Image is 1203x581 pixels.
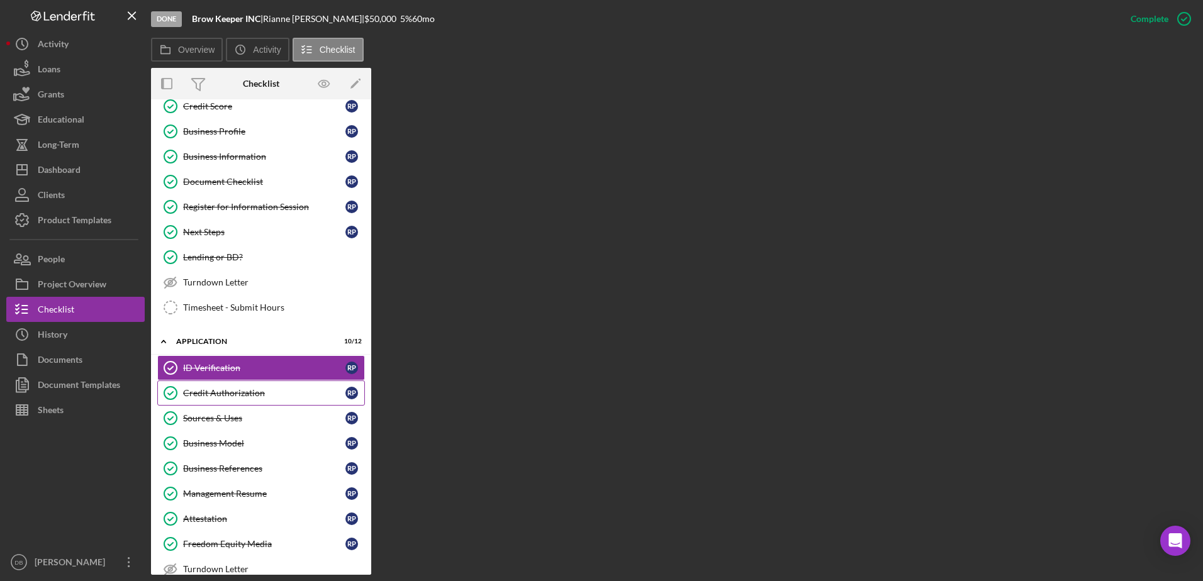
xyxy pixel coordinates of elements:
[38,57,60,85] div: Loans
[31,550,113,578] div: [PERSON_NAME]
[157,456,365,481] a: Business ReferencesRP
[157,531,365,556] a: Freedom Equity MediaRP
[38,272,106,300] div: Project Overview
[157,144,365,169] a: Business InformationRP
[183,463,345,473] div: Business References
[151,11,182,27] div: Done
[157,219,365,245] a: Next StepsRP
[192,13,260,24] b: Brow Keeper INC
[293,38,364,62] button: Checklist
[1160,526,1190,556] div: Open Intercom Messenger
[183,252,364,262] div: Lending or BD?
[6,182,145,207] button: Clients
[38,372,120,401] div: Document Templates
[38,182,65,211] div: Clients
[157,355,365,380] a: ID VerificationRP
[6,31,145,57] a: Activity
[157,119,365,144] a: Business ProfileRP
[157,431,365,456] a: Business ModelRP
[345,387,358,399] div: R P
[345,412,358,424] div: R P
[412,14,435,24] div: 60 mo
[183,514,345,524] div: Attestation
[183,413,345,423] div: Sources & Uses
[183,564,364,574] div: Turndown Letter
[38,82,64,110] div: Grants
[157,380,365,406] a: Credit AuthorizationRP
[14,559,23,566] text: DB
[6,132,145,157] button: Long-Term
[183,539,345,549] div: Freedom Equity Media
[38,397,64,426] div: Sheets
[157,506,365,531] a: AttestationRP
[345,538,358,550] div: R P
[253,45,281,55] label: Activity
[345,125,358,138] div: R P
[38,347,82,375] div: Documents
[6,347,145,372] button: Documents
[345,150,358,163] div: R P
[6,157,145,182] button: Dashboard
[345,462,358,475] div: R P
[364,14,400,24] div: $50,000
[183,202,345,212] div: Register for Information Session
[183,152,345,162] div: Business Information
[6,372,145,397] a: Document Templates
[6,207,145,233] a: Product Templates
[38,297,74,325] div: Checklist
[263,14,364,24] div: Rianne [PERSON_NAME] |
[38,107,84,135] div: Educational
[183,388,345,398] div: Credit Authorization
[1118,6,1197,31] button: Complete
[243,79,279,89] div: Checklist
[157,270,365,295] a: Turndown Letter
[183,101,345,111] div: Credit Score
[157,295,365,320] a: Timesheet - Submit Hours
[183,489,345,499] div: Management Resume
[183,126,345,136] div: Business Profile
[6,397,145,423] button: Sheets
[192,14,263,24] div: |
[6,272,145,297] button: Project Overview
[38,322,67,350] div: History
[157,169,365,194] a: Document ChecklistRP
[345,201,358,213] div: R P
[157,406,365,431] a: Sources & UsesRP
[6,57,145,82] button: Loans
[183,363,345,373] div: ID Verification
[345,362,358,374] div: R P
[320,45,355,55] label: Checklist
[38,132,79,160] div: Long-Term
[6,297,145,322] button: Checklist
[183,438,345,448] div: Business Model
[157,481,365,506] a: Management ResumeRP
[6,246,145,272] a: People
[157,245,365,270] a: Lending or BD?
[38,207,111,236] div: Product Templates
[345,512,358,525] div: R P
[183,302,364,313] div: Timesheet - Submit Hours
[157,94,365,119] a: Credit ScoreRP
[38,31,69,60] div: Activity
[151,38,223,62] button: Overview
[339,338,362,345] div: 10 / 12
[183,177,345,187] div: Document Checklist
[345,226,358,238] div: R P
[157,194,365,219] a: Register for Information SessionRP
[1131,6,1168,31] div: Complete
[6,550,145,575] button: DB[PERSON_NAME]
[38,246,65,275] div: People
[6,322,145,347] button: History
[345,100,358,113] div: R P
[183,277,364,287] div: Turndown Letter
[6,107,145,132] button: Educational
[400,14,412,24] div: 5 %
[6,82,145,107] a: Grants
